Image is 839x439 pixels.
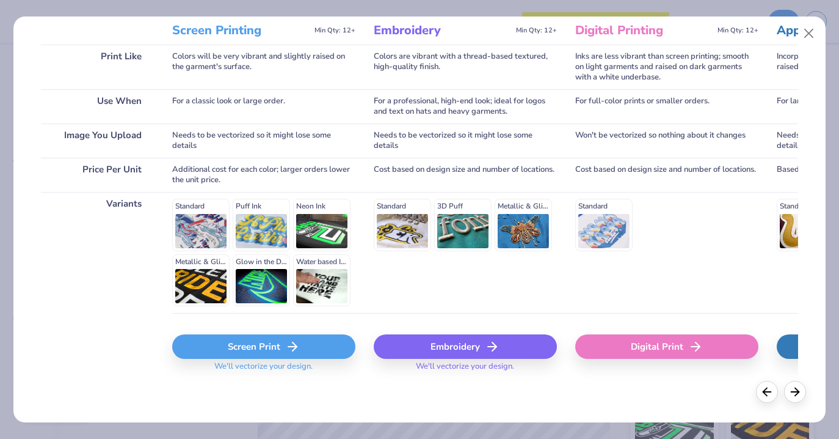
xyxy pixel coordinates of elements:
h3: Screen Printing [172,23,310,39]
div: Digital Print [575,334,758,359]
div: Embroidery [374,334,557,359]
h3: Digital Printing [575,23,713,39]
div: Colors are vibrant with a thread-based textured, high-quality finish. [374,45,557,89]
div: Use When [41,89,154,124]
div: Cost based on design size and number of locations. [575,158,758,192]
div: Screen Print [172,334,355,359]
span: Min Qty: 12+ [717,26,758,35]
div: Needs to be vectorized so it might lose some details [374,124,557,158]
div: Variants [41,192,154,313]
span: We'll vectorize your design. [411,361,519,379]
div: Additional cost for each color; larger orders lower the unit price. [172,158,355,192]
div: For a professional, high-end look; ideal for logos and text on hats and heavy garments. [374,89,557,124]
div: Cost based on design size and number of locations. [374,158,557,192]
div: Won't be vectorized so nothing about it changes [575,124,758,158]
div: For a classic look or large order. [172,89,355,124]
div: Print Like [41,45,154,89]
span: Min Qty: 12+ [516,26,557,35]
div: Colors will be very vibrant and slightly raised on the garment's surface. [172,45,355,89]
div: Price Per Unit [41,158,154,192]
button: Close [797,22,821,45]
span: Min Qty: 12+ [314,26,355,35]
div: Needs to be vectorized so it might lose some details [172,124,355,158]
div: For full-color prints or smaller orders. [575,89,758,124]
span: We'll vectorize your design. [209,361,318,379]
h3: Embroidery [374,23,511,39]
div: Inks are less vibrant than screen printing; smooth on light garments and raised on dark garments ... [575,45,758,89]
div: Image You Upload [41,124,154,158]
